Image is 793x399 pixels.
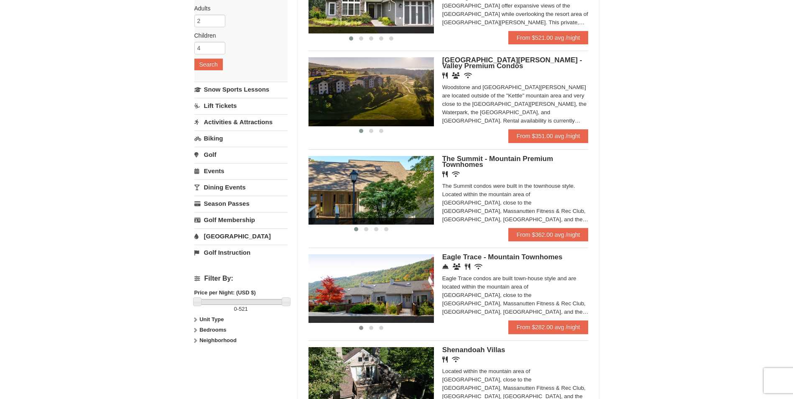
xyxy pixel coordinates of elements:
[508,320,589,334] a: From $282.00 avg /night
[234,306,237,312] span: 0
[442,263,449,270] i: Concierge Desk
[442,171,448,177] i: Restaurant
[194,245,288,260] a: Golf Instruction
[194,163,288,179] a: Events
[442,56,582,70] span: [GEOGRAPHIC_DATA][PERSON_NAME] - Valley Premium Condos
[452,356,460,363] i: Wireless Internet (free)
[508,228,589,241] a: From $362.00 avg /night
[194,228,288,244] a: [GEOGRAPHIC_DATA]
[194,147,288,162] a: Golf
[452,171,460,177] i: Wireless Internet (free)
[465,263,470,270] i: Restaurant
[194,82,288,97] a: Snow Sports Lessons
[194,4,281,13] label: Adults
[508,31,589,44] a: From $521.00 avg /night
[194,179,288,195] a: Dining Events
[194,196,288,211] a: Season Passes
[194,59,223,70] button: Search
[442,182,589,224] div: The Summit condos were built in the townhouse style. Located within the mountain area of [GEOGRAP...
[442,83,589,125] div: Woodstone and [GEOGRAPHIC_DATA][PERSON_NAME] are located outside of the "Kettle" mountain area an...
[442,253,563,261] span: Eagle Trace - Mountain Townhomes
[194,31,281,40] label: Children
[194,114,288,130] a: Activities & Attractions
[199,337,237,343] strong: Neighborhood
[199,316,224,322] strong: Unit Type
[453,263,461,270] i: Conference Facilities
[464,72,472,79] i: Wireless Internet (free)
[452,72,460,79] i: Banquet Facilities
[442,274,589,316] div: Eagle Trace condos are built town-house style and are located within the mountain area of [GEOGRA...
[194,130,288,146] a: Biking
[442,346,505,354] span: Shenandoah Villas
[508,129,589,143] a: From $351.00 avg /night
[194,289,256,296] strong: Price per Night: (USD $)
[194,98,288,113] a: Lift Tickets
[239,306,248,312] span: 521
[194,212,288,228] a: Golf Membership
[474,263,482,270] i: Wireless Internet (free)
[194,305,288,313] label: -
[442,72,448,79] i: Restaurant
[442,356,448,363] i: Restaurant
[194,275,288,282] h4: Filter By:
[199,327,226,333] strong: Bedrooms
[442,155,553,169] span: The Summit - Mountain Premium Townhomes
